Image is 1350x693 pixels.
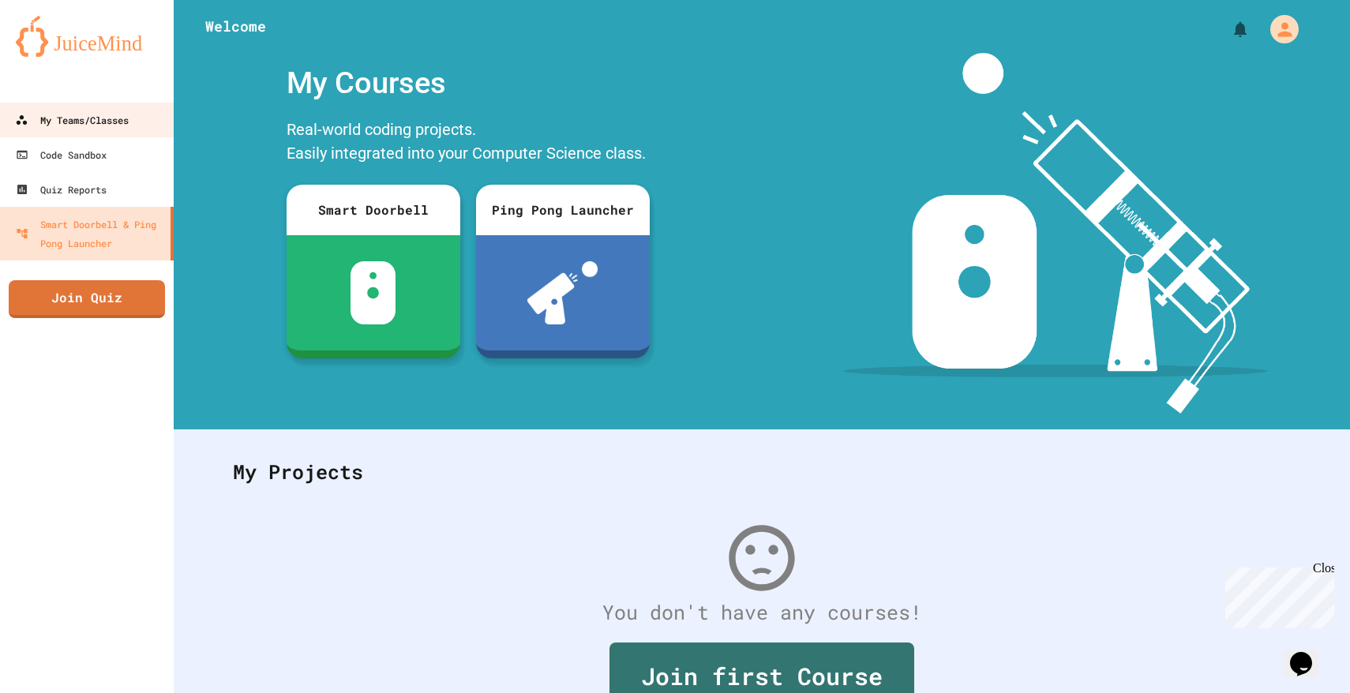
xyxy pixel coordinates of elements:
[217,597,1307,627] div: You don't have any courses!
[1202,16,1254,43] div: My Notifications
[287,185,460,235] div: Smart Doorbell
[351,261,396,324] img: sdb-white.svg
[476,185,650,235] div: Ping Pong Launcher
[9,280,165,318] a: Join Quiz
[16,215,164,253] div: Smart Doorbell & Ping Pong Launcher
[527,261,598,324] img: ppl-with-ball.png
[217,441,1307,503] div: My Projects
[279,53,658,114] div: My Courses
[16,16,158,57] img: logo-orange.svg
[16,180,107,199] div: Quiz Reports
[279,114,658,173] div: Real-world coding projects. Easily integrated into your Computer Science class.
[16,145,107,164] div: Code Sandbox
[1284,630,1334,677] iframe: chat widget
[6,6,109,100] div: Chat with us now!Close
[1254,11,1303,47] div: My Account
[15,111,129,129] div: My Teams/Classes
[1219,561,1334,628] iframe: chat widget
[844,53,1267,414] img: banner-image-my-projects.png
